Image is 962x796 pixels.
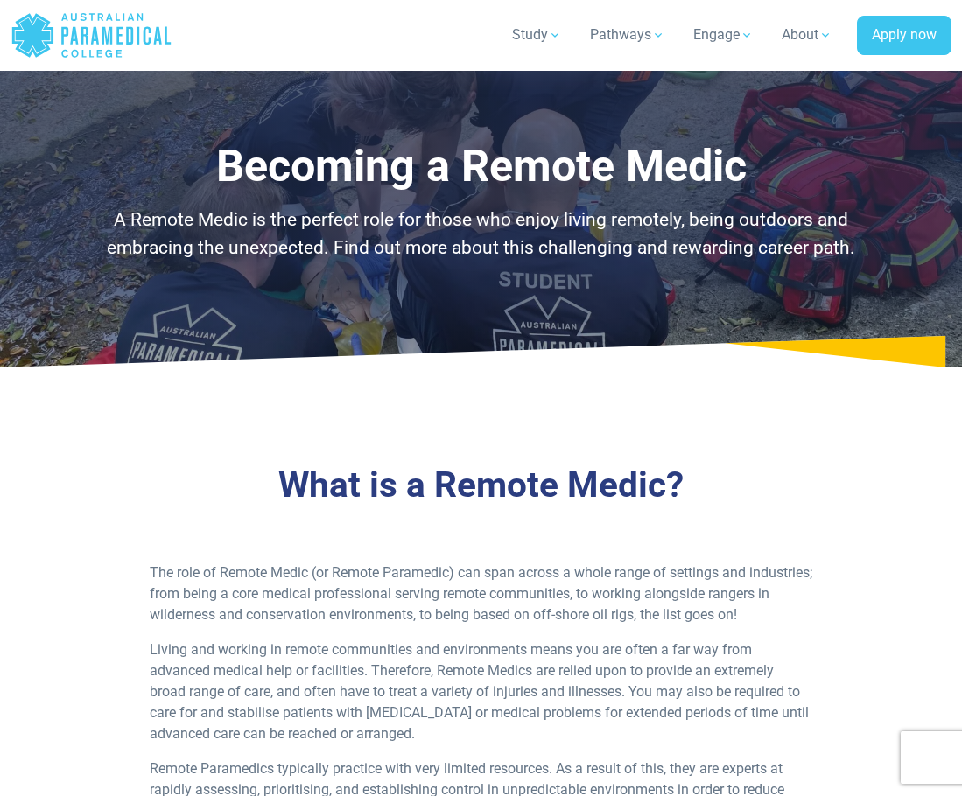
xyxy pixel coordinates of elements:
[771,10,843,59] a: About
[81,464,881,506] h3: What is a Remote Medic?
[150,641,809,742] span: Living and working in remote communities and environments means you are often a far way from adva...
[502,10,572,59] a: Study
[107,209,855,257] span: A Remote Medic is the perfect role for those who enjoy living remotely, being outdoors and embrac...
[683,10,764,59] a: Engage
[11,7,172,64] a: Australian Paramedical College
[150,564,812,623] span: The role of Remote Medic (or Remote Paramedic) can span across a whole range of settings and indu...
[81,140,881,192] h1: Becoming a Remote Medic
[857,16,951,56] a: Apply now
[579,10,676,59] a: Pathways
